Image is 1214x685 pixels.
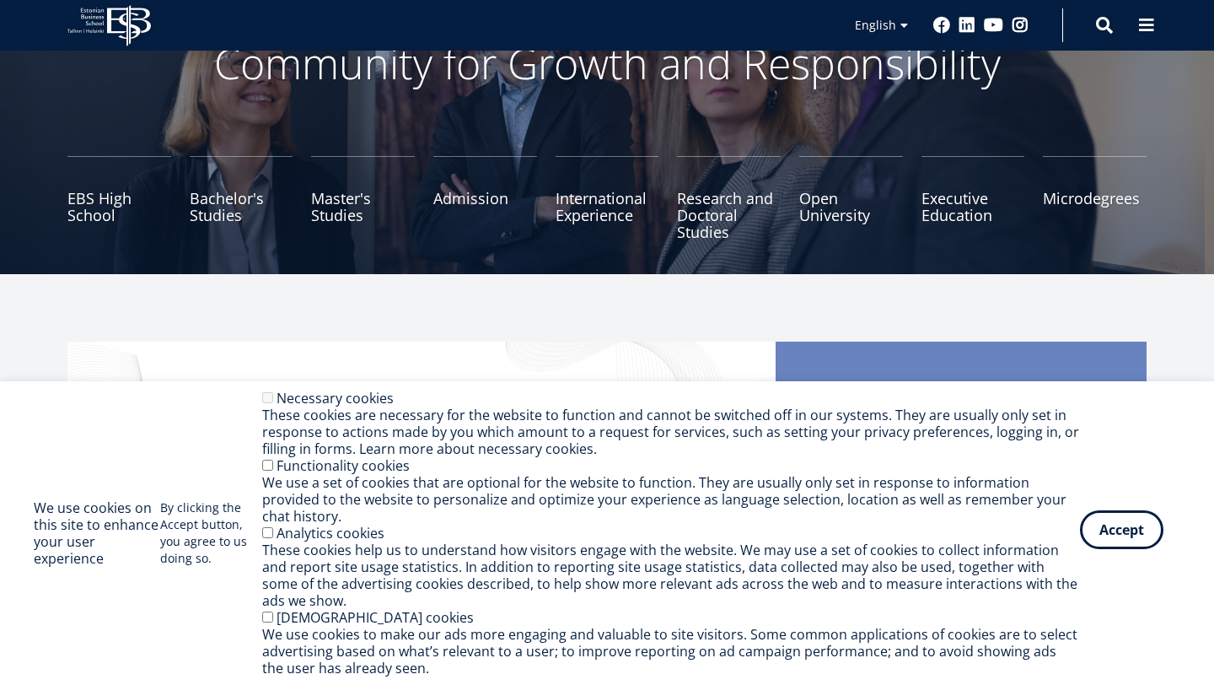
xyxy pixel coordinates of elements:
label: Necessary cookies [277,389,394,407]
span: EBS co-creates new [809,375,1113,431]
div: We use a set of cookies that are optional for the website to function. They are usually only set ... [262,474,1080,525]
a: Master's Studies [311,156,415,240]
h2: We use cookies on this site to enhance your user experience [34,499,160,567]
label: Functionality cookies [277,456,410,475]
img: Startup toolkit image [67,342,776,662]
a: Linkedin [959,17,975,34]
a: Facebook [933,17,950,34]
a: Admission [433,156,537,240]
div: These cookies are necessary for the website to function and cannot be switched off in our systems... [262,407,1080,457]
a: Open University [799,156,903,240]
div: These cookies help us to understand how visitors engage with the website. We may use a set of coo... [262,542,1080,609]
a: Youtube [984,17,1003,34]
a: Executive Education [921,156,1025,240]
label: Analytics cookies [277,524,384,542]
p: By clicking the Accept button, you agree to us doing so. [160,499,263,567]
p: Community for Growth and Responsibility [160,38,1054,89]
a: EBS High School [67,156,171,240]
div: We use cookies to make our ads more engaging and valuable to site visitors. Some common applicati... [262,626,1080,677]
button: Accept [1080,510,1163,549]
label: [DEMOGRAPHIC_DATA] cookies [277,608,474,627]
a: Microdegrees [1043,156,1147,240]
a: Research and Doctoral Studies [677,156,781,240]
a: International Experience [556,156,659,240]
a: Instagram [1012,17,1029,34]
a: Bachelor's Studies [190,156,293,240]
